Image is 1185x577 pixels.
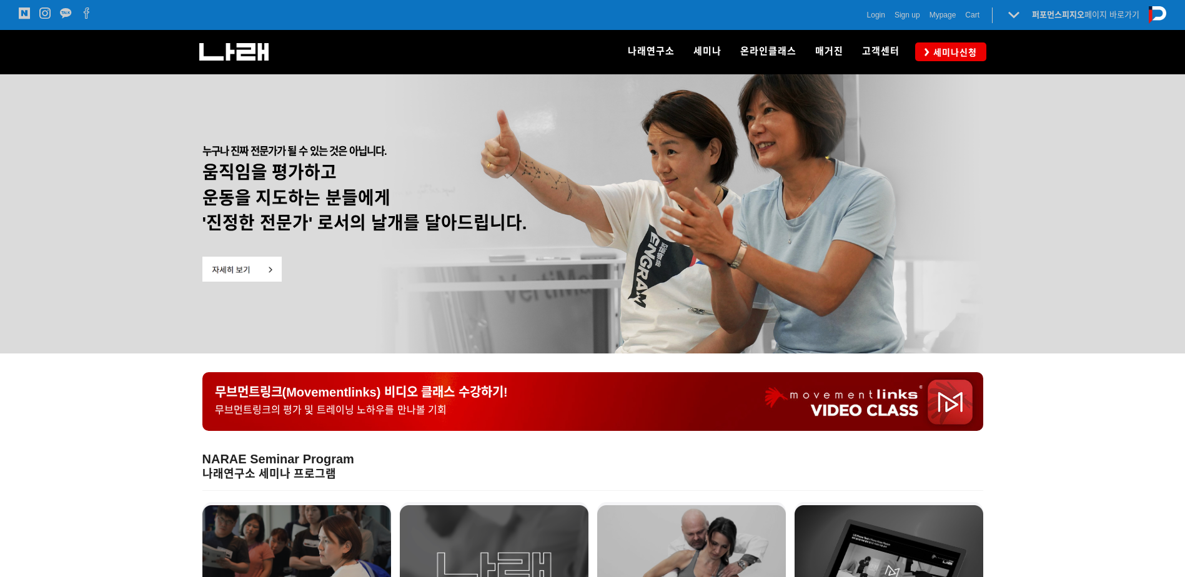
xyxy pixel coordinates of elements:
[895,9,920,21] a: Sign up
[867,9,885,21] a: Login
[930,9,956,21] a: Mypage
[965,9,979,21] a: Cart
[1032,10,1084,19] strong: 퍼포먼스피지오
[618,30,684,74] a: 나래연구소
[202,163,337,182] strong: 움직임을 평가하고
[628,46,675,57] span: 나래연구소
[215,385,508,399] span: 무브먼트링크(Movementlinks) 비디오 클래스 수강하기!
[915,42,986,61] a: 세미나신청
[202,372,983,430] a: 무브먼트링크(Movementlinks) 비디오 클래스 수강하기!무브먼트링크의 평가 및 트레이닝 노하우를 만나볼 기회
[853,30,909,74] a: 고객센터
[202,214,527,233] span: '진정한 전문가' 로서의 날개를 달아드립니다.
[930,46,977,59] span: 세미나신청
[684,30,731,74] a: 세미나
[202,145,387,157] span: 누구나 진짜 전문가가 될 수 있는 것은 아닙니다.
[202,452,354,466] span: NARAE Seminar Program
[806,30,853,74] a: 매거진
[215,405,447,415] span: 무브먼트링크의 평가 및 트레이닝 노하우를 만나볼 기회
[202,189,390,208] strong: 운동을 지도하는 분들에게
[731,30,806,74] a: 온라인클래스
[202,257,282,282] img: 5ca3dfaf38ad5.png
[1032,10,1139,19] a: 퍼포먼스피지오페이지 바로가기
[740,46,796,57] span: 온라인클래스
[815,46,843,57] span: 매거진
[862,46,900,57] span: 고객센터
[202,468,336,480] strong: 나래연구소 세미나 프로그램
[693,46,721,57] span: 세미나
